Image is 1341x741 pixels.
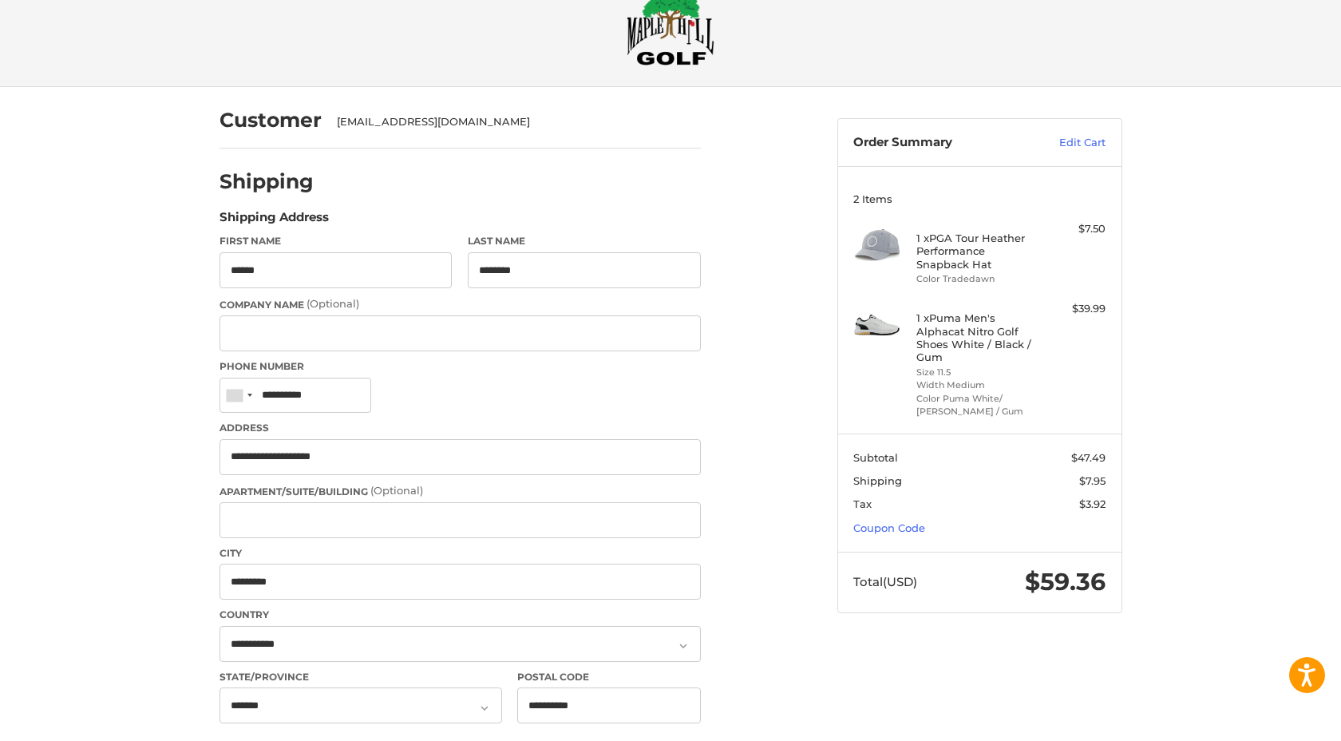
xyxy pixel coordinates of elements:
[517,670,701,684] label: Postal Code
[916,392,1038,418] li: Color Puma White/ [PERSON_NAME] / Gum
[220,208,329,234] legend: Shipping Address
[220,483,701,499] label: Apartment/Suite/Building
[1042,301,1106,317] div: $39.99
[853,497,872,510] span: Tax
[1079,474,1106,487] span: $7.95
[220,234,453,248] label: First Name
[1079,497,1106,510] span: $3.92
[853,574,917,589] span: Total (USD)
[916,311,1038,363] h4: 1 x Puma Men's Alphacat Nitro Golf Shoes White / Black / Gum
[468,234,701,248] label: Last Name
[220,421,701,435] label: Address
[220,546,701,561] label: City
[220,359,701,374] label: Phone Number
[916,232,1038,271] h4: 1 x PGA Tour Heather Performance Snapback Hat
[916,272,1038,286] li: Color Tradedawn
[220,169,314,194] h2: Shipping
[220,608,701,622] label: Country
[220,296,701,312] label: Company Name
[337,114,685,130] div: [EMAIL_ADDRESS][DOMAIN_NAME]
[1025,135,1106,151] a: Edit Cart
[853,521,925,534] a: Coupon Code
[853,192,1106,205] h3: 2 Items
[916,378,1038,392] li: Width Medium
[307,297,359,310] small: (Optional)
[220,670,502,684] label: State/Province
[1071,451,1106,464] span: $47.49
[853,135,1025,151] h3: Order Summary
[370,484,423,497] small: (Optional)
[1025,567,1106,596] span: $59.36
[220,108,322,133] h2: Customer
[853,451,898,464] span: Subtotal
[853,474,902,487] span: Shipping
[916,366,1038,379] li: Size 11.5
[1042,221,1106,237] div: $7.50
